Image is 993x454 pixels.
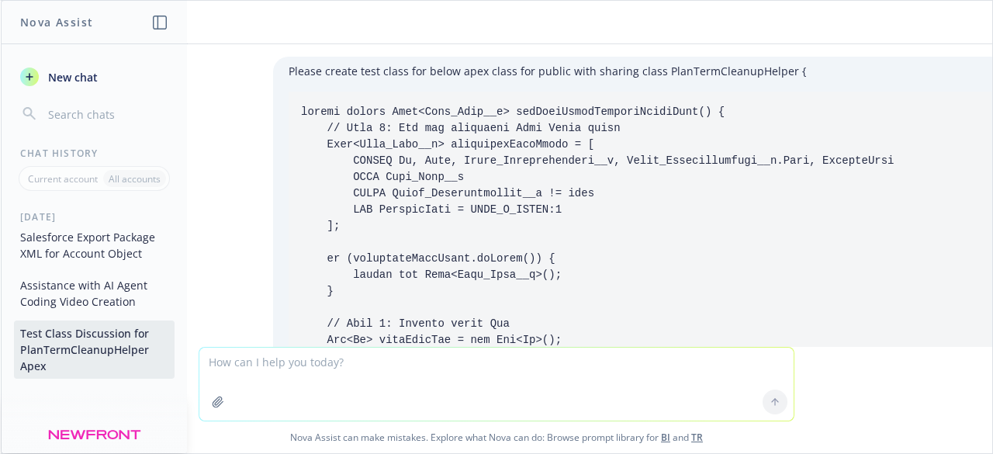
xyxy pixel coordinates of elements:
p: Please create test class for below apex class for public with sharing class PlanTermCleanupHelper { [289,63,991,79]
p: All accounts [109,172,161,185]
button: Assistance with AI Agent Coding Video Creation [14,272,175,314]
span: New chat [45,69,98,85]
button: Salesforce Export Package XML for Account Object [14,224,175,266]
div: Chat History [2,147,187,160]
span: Nova Assist can make mistakes. Explore what Nova can do: Browse prompt library for and [7,421,986,453]
h1: Nova Assist [20,14,93,30]
p: Current account [28,172,98,185]
a: TR [691,431,703,444]
a: BI [661,431,670,444]
div: [DATE] [2,210,187,223]
input: Search chats [45,103,168,125]
button: Test Class Discussion for PlanTermCleanupHelper Apex [14,321,175,379]
button: New chat [14,63,175,91]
